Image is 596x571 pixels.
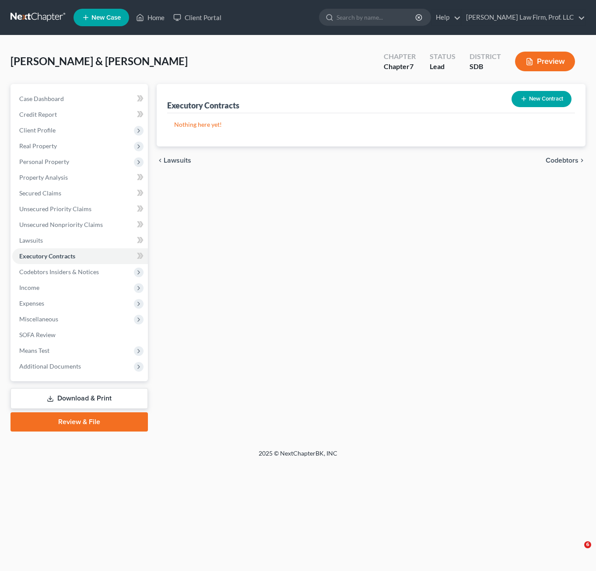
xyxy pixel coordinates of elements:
span: Miscellaneous [19,315,58,323]
span: 6 [584,541,591,548]
span: Income [19,284,39,291]
span: SOFA Review [19,331,56,338]
div: SDB [470,62,501,72]
a: Unsecured Priority Claims [12,201,148,217]
span: Credit Report [19,111,57,118]
span: Lawsuits [164,157,191,164]
span: Executory Contracts [19,252,75,260]
span: Codebtors [546,157,578,164]
span: Property Analysis [19,174,68,181]
span: 7 [410,62,414,70]
button: Preview [515,52,575,71]
a: Help [431,10,461,25]
span: Codebtors Insiders & Notices [19,268,99,275]
a: Credit Report [12,107,148,122]
a: Home [132,10,169,25]
span: Case Dashboard [19,95,64,102]
button: Codebtors chevron_right [546,157,585,164]
a: Property Analysis [12,170,148,185]
div: Lead [430,62,456,72]
a: Unsecured Nonpriority Claims [12,217,148,233]
button: chevron_left Lawsuits [157,157,191,164]
div: 2025 © NextChapterBK, INC [49,449,547,465]
a: Review & File [11,412,148,432]
div: Chapter [384,62,416,72]
span: [PERSON_NAME] & [PERSON_NAME] [11,55,188,67]
a: Case Dashboard [12,91,148,107]
a: Client Portal [169,10,226,25]
div: District [470,52,501,62]
span: Means Test [19,347,49,354]
span: Lawsuits [19,237,43,244]
div: Chapter [384,52,416,62]
div: Status [430,52,456,62]
a: Download & Print [11,388,148,409]
a: Lawsuits [12,233,148,248]
span: New Case [91,14,121,21]
a: Secured Claims [12,185,148,201]
span: Unsecured Priority Claims [19,205,91,212]
p: Nothing here yet! [174,120,568,129]
input: Search by name... [337,9,417,25]
span: Unsecured Nonpriority Claims [19,221,103,228]
span: Personal Property [19,158,69,165]
i: chevron_right [578,157,585,164]
span: Real Property [19,142,57,150]
span: Additional Documents [19,362,81,370]
div: Executory Contracts [167,100,239,111]
a: [PERSON_NAME] Law Firm, Prof. LLC [462,10,585,25]
a: Executory Contracts [12,248,148,264]
span: Expenses [19,299,44,307]
span: Client Profile [19,126,56,134]
a: SOFA Review [12,327,148,343]
button: New Contract [512,91,571,107]
iframe: Intercom live chat [566,541,587,562]
span: Secured Claims [19,189,61,197]
i: chevron_left [157,157,164,164]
